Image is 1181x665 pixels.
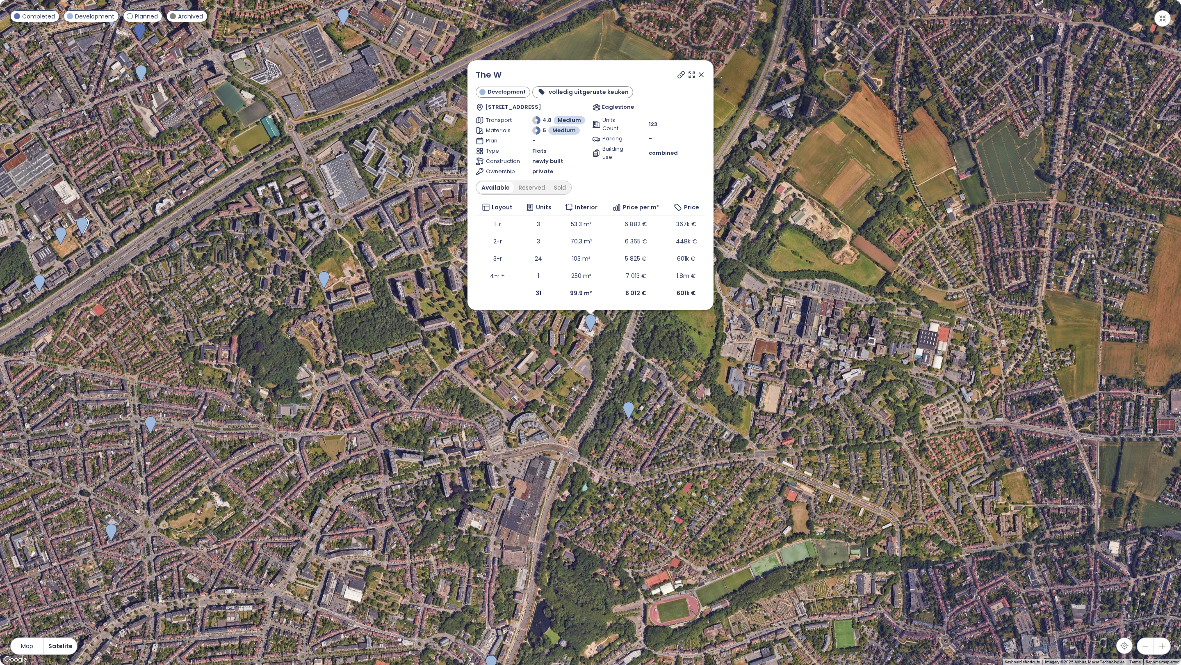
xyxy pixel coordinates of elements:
[486,137,514,145] span: Plan
[1045,660,1124,664] span: Imagery ©2025 Airbus, Maxar Technologies
[558,267,604,284] td: 250 m²
[625,220,647,228] span: 6 882 €
[649,120,657,128] span: 123
[649,135,652,142] span: -
[532,137,536,145] span: -
[476,216,519,233] td: 1-r
[677,255,695,263] span: 601k €
[684,203,699,212] span: Price
[519,250,558,267] td: 24
[602,145,631,161] span: Building use
[519,216,558,233] td: 3
[476,233,519,250] td: 2-r
[552,126,576,135] span: Medium
[476,267,519,284] td: 4-r +
[486,147,514,155] span: Type
[558,216,604,233] td: 53.3 m²
[476,250,519,267] td: 3-r
[477,182,514,193] div: Available
[536,203,552,212] span: Units
[625,237,647,245] span: 6 365 €
[575,203,597,212] span: Interior
[625,255,647,263] span: 5 825 €
[558,233,604,250] td: 70.3 m²
[626,272,646,280] span: 7 013 €
[558,250,604,267] td: 103 m²
[602,135,631,143] span: Parking
[486,167,514,176] span: Ownership
[677,289,696,297] b: 601k €
[532,147,546,155] span: Flats
[623,203,659,212] span: Price per m²
[514,182,549,193] div: Reserved
[536,289,541,297] b: 31
[519,267,558,284] td: 1
[532,167,553,176] span: private
[677,272,696,280] span: 1.8m €
[649,149,678,157] span: combined
[676,237,697,245] span: 448k €
[1005,659,1040,665] button: Keyboard shortcuts
[625,289,646,297] b: 6 012 €
[519,233,558,250] td: 3
[543,126,546,135] span: 5
[486,126,514,135] span: Materials
[549,182,570,193] div: Sold
[532,157,563,165] span: newly built
[492,203,513,212] span: Layout
[486,157,514,165] span: Construction
[602,116,631,133] span: Units Count
[570,289,592,297] b: 99.9 m²
[1129,660,1141,664] a: Terms
[676,220,696,228] span: 367k €
[1146,660,1179,664] a: Report a map error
